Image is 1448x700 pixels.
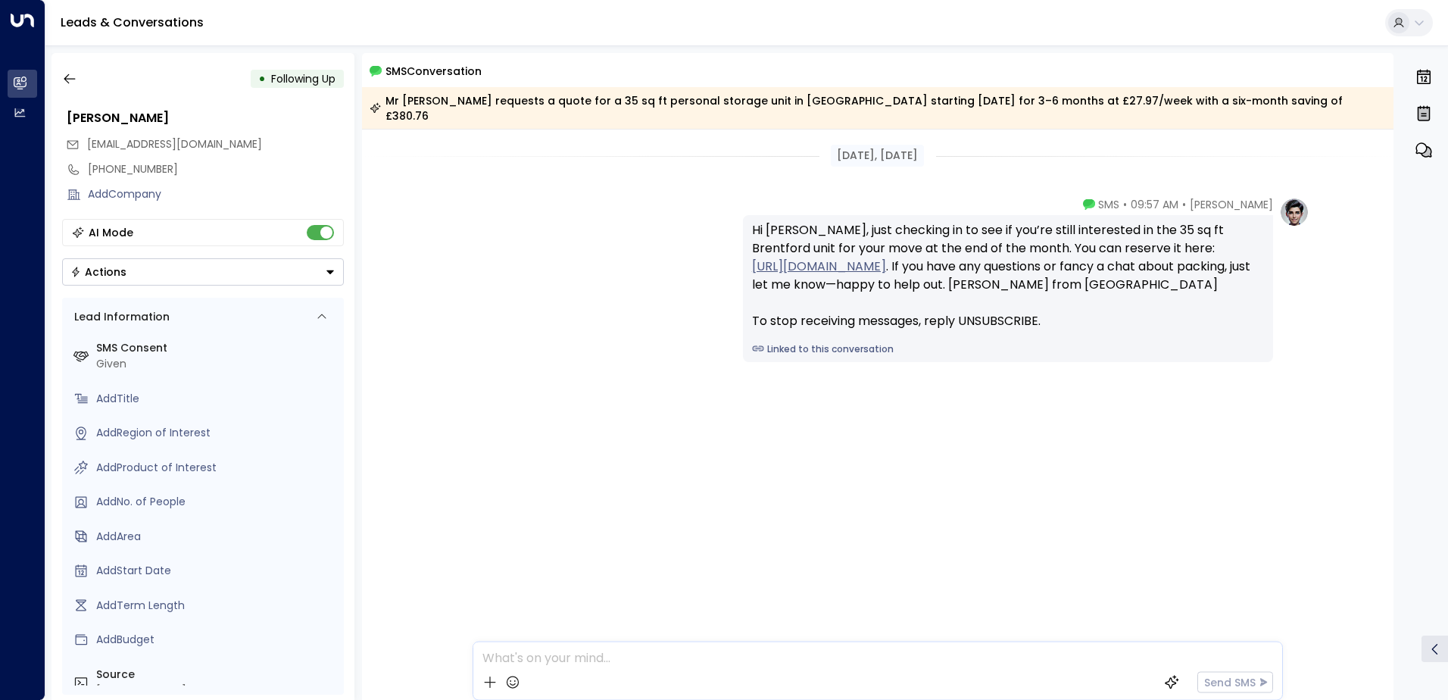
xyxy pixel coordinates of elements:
span: [EMAIL_ADDRESS][DOMAIN_NAME] [87,136,262,152]
div: AI Mode [89,225,133,240]
span: Following Up [271,71,335,86]
a: [URL][DOMAIN_NAME] [752,258,886,276]
span: SMS [1098,197,1119,212]
div: AddCompany [88,186,344,202]
div: Mr [PERSON_NAME] requests a quote for a 35 sq ft personal storage unit in [GEOGRAPHIC_DATA] start... [370,93,1385,123]
div: Actions [70,265,126,279]
a: Leads & Conversations [61,14,204,31]
div: [PHONE_NUMBER] [96,683,338,698]
div: Hi [PERSON_NAME], just checking in to see if you’re still interested in the 35 sq ft Brentford un... [752,221,1264,330]
div: AddNo. of People [96,494,338,510]
a: Linked to this conversation [752,342,1264,356]
label: Source [96,667,338,683]
div: [PHONE_NUMBER] [88,161,344,177]
div: AddRegion of Interest [96,425,338,441]
div: AddTerm Length [96,598,338,614]
div: [DATE], [DATE] [831,145,924,167]
label: SMS Consent [96,340,338,356]
div: Lead Information [69,309,170,325]
div: Button group with a nested menu [62,258,344,286]
span: • [1182,197,1186,212]
span: [PERSON_NAME] [1190,197,1273,212]
span: 09:57 AM [1131,197,1178,212]
div: [PERSON_NAME] [67,109,344,127]
div: AddTitle [96,391,338,407]
span: • [1123,197,1127,212]
div: AddProduct of Interest [96,460,338,476]
div: Given [96,356,338,372]
div: • [258,65,266,92]
span: stevehorton@yahoo.co.uk [87,136,262,152]
span: SMS Conversation [385,62,482,80]
div: AddBudget [96,632,338,648]
button: Actions [62,258,344,286]
img: profile-logo.png [1279,197,1309,227]
div: AddArea [96,529,338,545]
div: AddStart Date [96,563,338,579]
